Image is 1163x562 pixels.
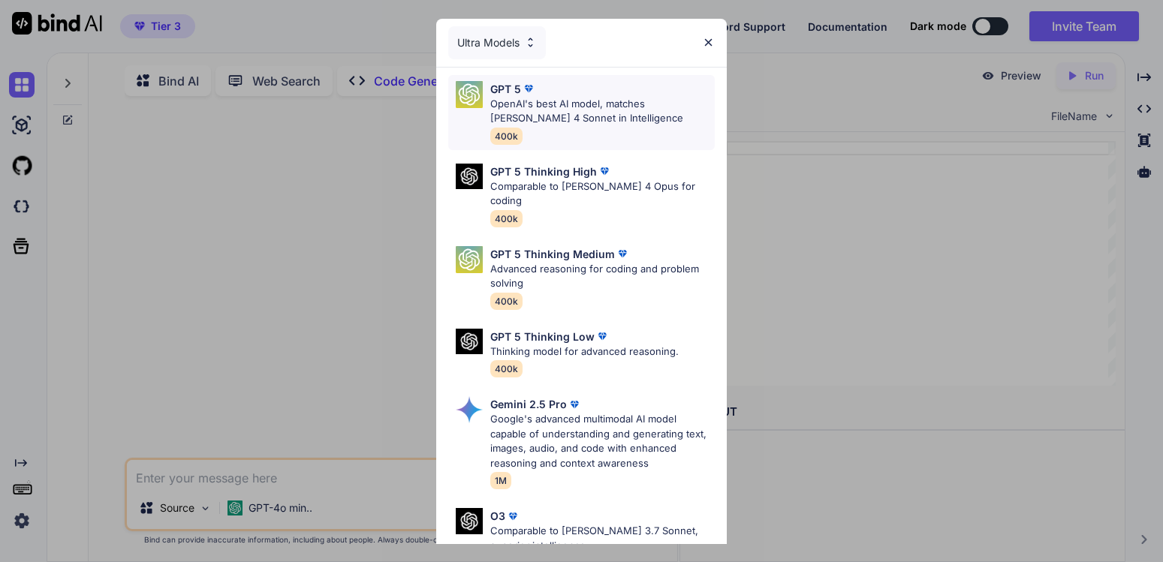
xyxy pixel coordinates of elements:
img: Pick Models [456,246,483,273]
p: Advanced reasoning for coding and problem solving [490,262,715,291]
p: O3 [490,508,505,524]
span: 400k [490,128,523,145]
img: premium [567,397,582,412]
p: Gemini 2.5 Pro [490,396,567,412]
div: Ultra Models [448,26,546,59]
p: GPT 5 Thinking High [490,164,597,179]
img: premium [521,81,536,96]
p: Google's advanced multimodal AI model capable of understanding and generating text, images, audio... [490,412,715,470]
p: Thinking model for advanced reasoning. [490,344,679,359]
span: 400k [490,293,523,310]
img: Pick Models [456,164,483,190]
p: GPT 5 Thinking Low [490,329,595,344]
span: 400k [490,210,523,227]
img: premium [597,164,612,179]
img: Pick Models [456,508,483,534]
img: premium [595,329,610,344]
img: premium [505,509,520,524]
img: Pick Models [456,81,483,108]
img: Pick Models [456,329,483,355]
span: 1M [490,472,511,489]
p: Comparable to [PERSON_NAME] 4 Opus for coding [490,179,715,209]
p: GPT 5 [490,81,521,97]
img: Pick Models [524,36,537,49]
img: Pick Models [456,396,483,423]
img: close [702,36,715,49]
p: Comparable to [PERSON_NAME] 3.7 Sonnet, superior intelligence [490,524,715,553]
span: 400k [490,360,523,377]
img: premium [615,246,630,261]
p: OpenAI's best AI model, matches [PERSON_NAME] 4 Sonnet in Intelligence [490,97,715,126]
p: GPT 5 Thinking Medium [490,246,615,262]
